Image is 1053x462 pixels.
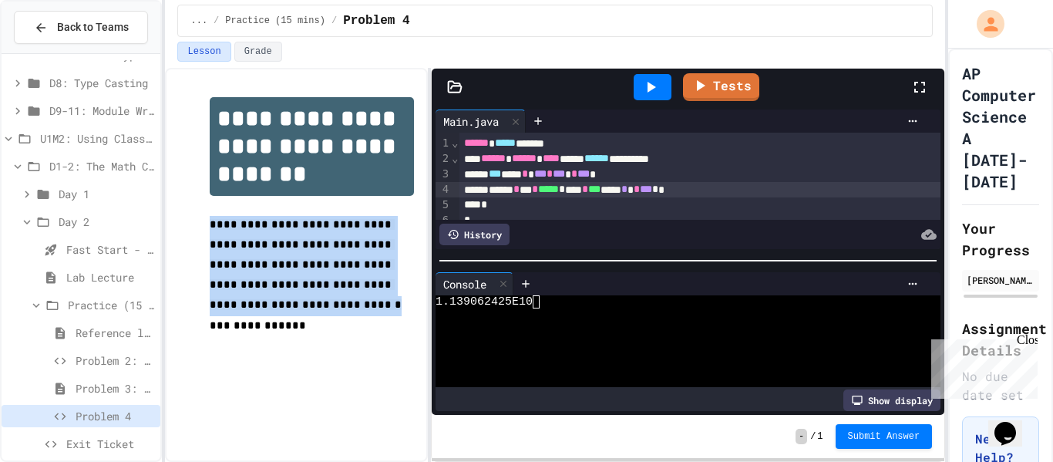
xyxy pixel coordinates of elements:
div: [PERSON_NAME] [967,273,1034,287]
span: Back to Teams [57,19,129,35]
span: U1M2: Using Classes and Objects [40,130,154,147]
span: Reference link [76,325,154,341]
div: History [439,224,510,245]
div: 2 [436,151,451,167]
a: Tests [683,73,759,101]
iframe: chat widget [925,333,1038,399]
span: Lab Lecture [66,269,154,285]
div: 4 [436,182,451,197]
button: Grade [234,42,282,62]
span: ... [190,15,207,27]
span: / [331,15,337,27]
span: D8: Type Casting [49,75,154,91]
div: Main.java [436,113,506,130]
div: 5 [436,197,451,213]
span: Problem 2: Random integer between 25-75 [76,352,154,369]
div: Chat with us now!Close [6,6,106,98]
span: Exit Ticket [66,436,154,452]
div: 1 [436,136,451,151]
span: Practice (15 mins) [68,297,154,313]
div: Show display [843,389,940,411]
div: Main.java [436,110,526,133]
span: Problem 4 [76,408,154,424]
span: Practice (15 mins) [225,15,325,27]
h1: AP Computer Science A [DATE]-[DATE] [962,62,1039,192]
span: D1-2: The Math Class [49,158,154,174]
div: Console [436,276,494,292]
span: 1 [817,430,823,443]
h2: Assignment Details [962,318,1039,361]
span: / [810,430,816,443]
span: / [214,15,219,27]
div: My Account [960,6,1008,42]
span: Fold line [451,137,459,149]
span: Problem 3: Running programs [76,380,154,396]
button: Back to Teams [14,11,148,44]
span: Problem 4 [343,12,409,30]
span: Fold line [451,152,459,164]
h2: Your Progress [962,218,1039,261]
span: Fast Start - Quiz [66,241,154,258]
div: 3 [436,167,451,182]
iframe: chat widget [988,400,1038,447]
span: Day 1 [59,186,154,202]
div: Console [436,272,513,295]
button: Submit Answer [836,424,933,449]
button: Lesson [177,42,230,62]
span: Submit Answer [848,430,920,443]
span: D9-11: Module Wrap Up [49,103,154,119]
span: - [796,429,807,444]
span: 1.139062425E10 [436,295,533,309]
div: 6 [436,213,451,228]
span: Day 2 [59,214,154,230]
